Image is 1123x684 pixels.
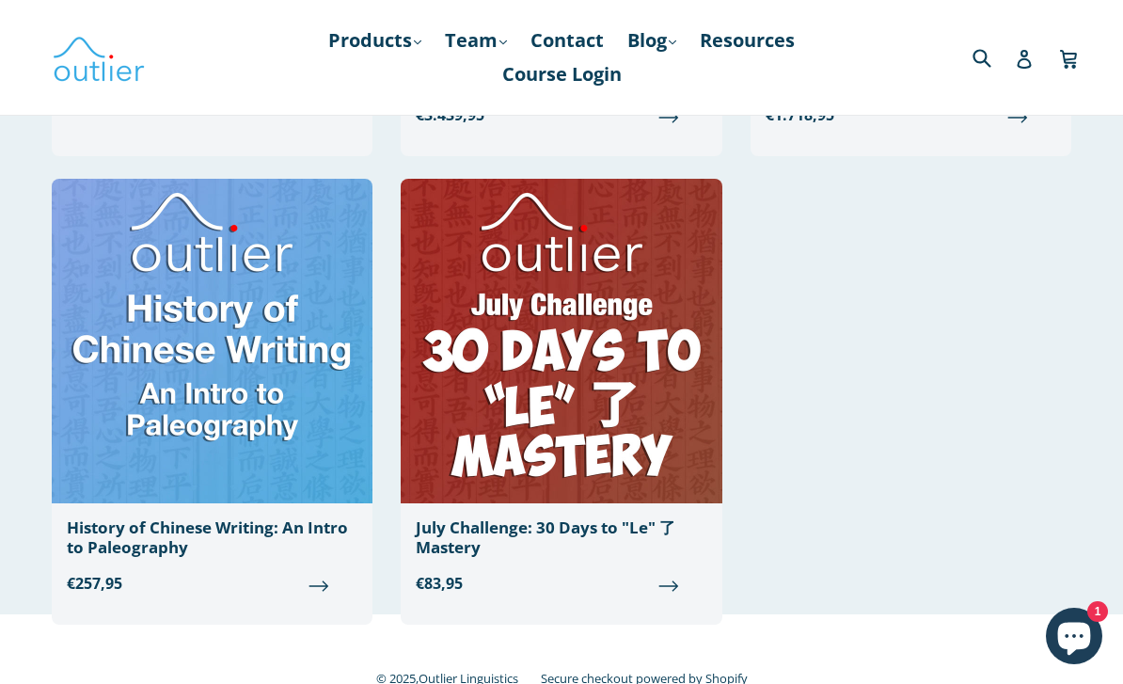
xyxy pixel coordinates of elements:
img: History of Chinese Writing: An Intro to Paleography [52,179,372,503]
inbox-online-store-chat: Shopify online store chat [1040,608,1108,669]
input: Search [968,38,1020,76]
span: €257,95 [67,572,357,595]
img: Outlier Linguistics [52,30,146,85]
span: €83,95 [416,572,706,595]
a: Contact [521,24,613,57]
a: History of Chinese Writing: An Intro to Paleography €257,95 [52,179,372,610]
div: History of Chinese Writing: An Intro to Paleography [67,518,357,557]
a: July Challenge: 30 Days to "Le" 了 Mastery €83,95 [401,179,721,610]
a: Blog [618,24,686,57]
a: Team [435,24,516,57]
a: Resources [690,24,804,57]
div: July Challenge: 30 Days to "Le" 了 Mastery [416,518,706,557]
a: Course Login [493,57,631,91]
a: Products [319,24,431,57]
img: July Challenge: 30 Days to [401,179,721,503]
